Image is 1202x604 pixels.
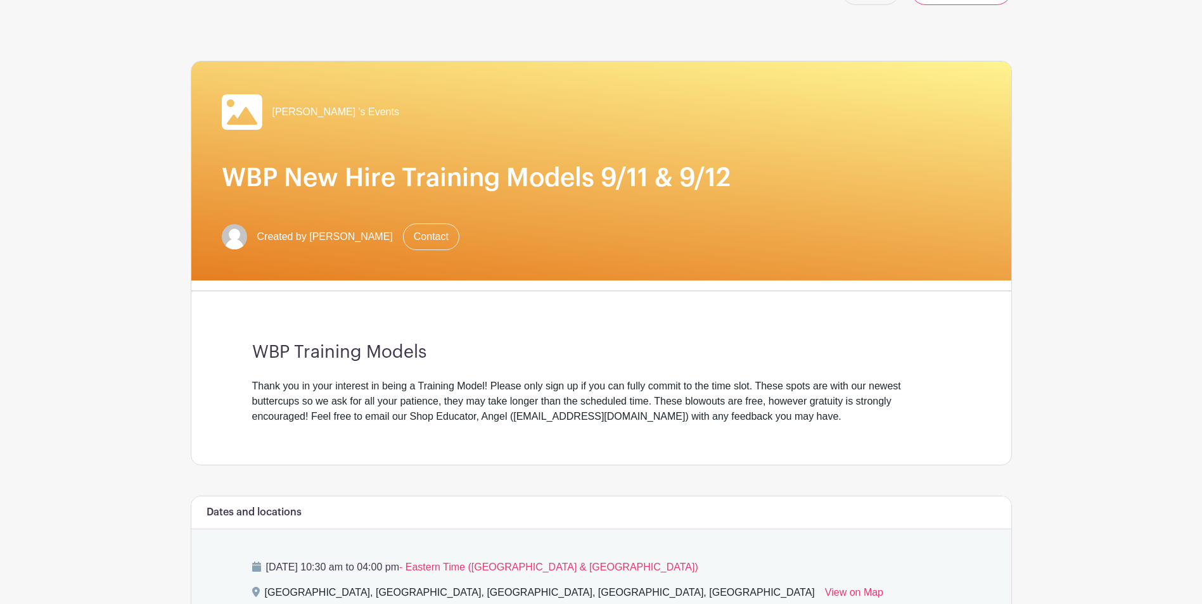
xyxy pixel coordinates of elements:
[252,379,950,424] div: Thank you in your interest in being a Training Model! Please only sign up if you can fully commit...
[403,223,459,250] a: Contact
[272,104,399,120] span: [PERSON_NAME] 's Events
[222,163,981,193] h1: WBP New Hire Training Models 9/11 & 9/12
[257,229,393,244] span: Created by [PERSON_NAME]
[207,506,302,519] h6: Dates and locations
[222,224,247,249] img: default-ce2991bfa6775e67f084385cd625a349d9dcbb7a52a09fb2fda1e96e2d18dcdb.png
[252,342,950,363] h3: WBP Training Models
[399,562,698,572] span: - Eastern Time ([GEOGRAPHIC_DATA] & [GEOGRAPHIC_DATA])
[252,560,950,575] p: [DATE] 10:30 am to 04:00 pm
